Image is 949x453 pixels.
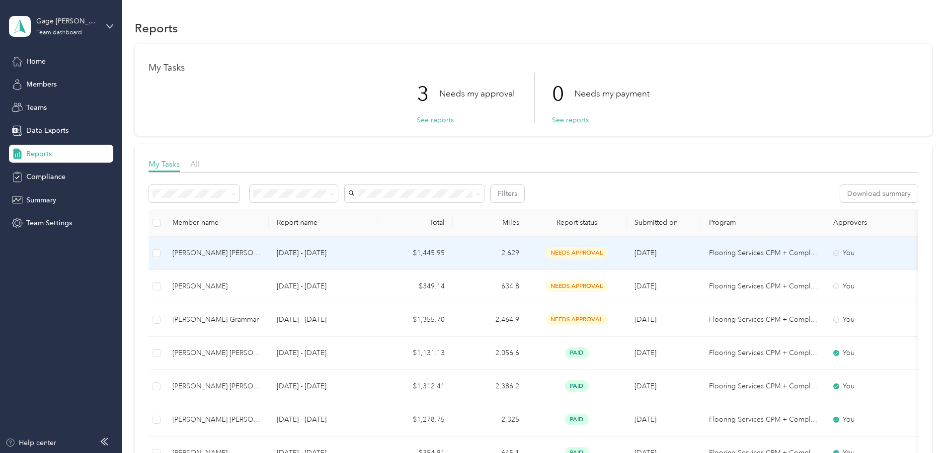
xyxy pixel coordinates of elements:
div: [PERSON_NAME] [PERSON_NAME] [172,248,261,259]
th: Submitted on [627,209,701,237]
div: You [833,414,917,425]
button: Help center [5,438,56,448]
iframe: Everlance-gr Chat Button Frame [893,397,949,453]
button: See reports [552,115,589,125]
div: You [833,381,917,392]
span: All [190,159,200,169]
span: [DATE] [634,315,656,324]
th: Program [701,209,825,237]
th: Approvers [825,209,925,237]
p: Flooring Services CPM + Compliance [709,414,817,425]
td: Flooring Services CPM + Compliance [701,403,825,437]
span: Report status [535,218,619,227]
span: Data Exports [26,125,69,136]
p: Needs my approval [439,88,515,100]
div: Member name [172,218,261,227]
p: [DATE] - [DATE] [277,281,370,292]
p: Flooring Services CPM + Compliance [709,281,817,292]
div: [PERSON_NAME] Grammar [172,314,261,325]
p: 3 [417,73,439,115]
h1: Reports [135,23,178,33]
th: Report name [269,209,378,237]
div: You [833,314,917,325]
td: 2,325 [453,403,527,437]
div: Miles [461,218,519,227]
td: $1,355.70 [378,303,453,337]
span: Reports [26,149,52,159]
td: Flooring Services CPM + Compliance [701,337,825,370]
p: [DATE] - [DATE] [277,381,370,392]
td: 634.8 [453,270,527,303]
td: $1,445.95 [378,237,453,270]
span: [DATE] [634,349,656,357]
span: Compliance [26,172,66,182]
div: Total [386,218,445,227]
td: Flooring Services CPM + Compliance [701,303,825,337]
span: Members [26,79,57,90]
span: [DATE] [634,249,656,257]
td: Flooring Services CPM + Compliance [701,237,825,270]
p: [DATE] - [DATE] [277,414,370,425]
p: Flooring Services CPM + Compliance [709,381,817,392]
td: 2,056.6 [453,337,527,370]
div: Team dashboard [36,30,82,36]
div: You [833,348,917,359]
span: Home [26,56,46,67]
span: Teams [26,102,47,113]
span: paid [565,380,589,392]
p: [DATE] - [DATE] [277,314,370,325]
span: paid [565,347,589,359]
h1: My Tasks [149,63,918,73]
td: 2,629 [453,237,527,270]
span: Summary [26,195,56,205]
button: Download summary [840,185,918,202]
span: [DATE] [634,382,656,390]
button: Filters [491,185,524,202]
td: Flooring Services CPM + Compliance [701,370,825,403]
p: Flooring Services CPM + Compliance [709,348,817,359]
span: [DATE] [634,282,656,290]
td: $349.14 [378,270,453,303]
td: $1,278.75 [378,403,453,437]
span: needs approval [546,314,608,325]
td: 2,386.2 [453,370,527,403]
div: [PERSON_NAME] [PERSON_NAME] [172,381,261,392]
span: paid [565,414,589,425]
p: Needs my payment [574,88,649,100]
p: [DATE] - [DATE] [277,248,370,259]
span: [DATE] [634,415,656,424]
span: Team Settings [26,218,72,228]
td: $1,312.41 [378,370,453,403]
div: [PERSON_NAME] [PERSON_NAME] [172,348,261,359]
div: [PERSON_NAME] [172,281,261,292]
td: $1,131.13 [378,337,453,370]
button: See reports [417,115,454,125]
span: My Tasks [149,159,180,169]
th: Member name [164,209,269,237]
div: [PERSON_NAME] [PERSON_NAME] [172,414,261,425]
div: You [833,248,917,259]
span: needs approval [546,247,608,259]
p: [DATE] - [DATE] [277,348,370,359]
div: You [833,281,917,292]
p: Flooring Services CPM + Compliance [709,248,817,259]
td: Flooring Services CPM + Compliance [701,270,825,303]
p: 0 [552,73,574,115]
p: Flooring Services CPM + Compliance [709,314,817,325]
div: Gage [PERSON_NAME] Team [36,16,98,26]
span: needs approval [546,280,608,292]
td: 2,464.9 [453,303,527,337]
